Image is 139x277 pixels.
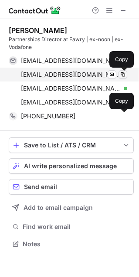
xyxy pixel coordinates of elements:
[23,240,130,248] span: Notes
[24,142,119,149] div: Save to List / ATS / CRM
[23,223,130,231] span: Find work email
[9,5,61,16] img: ContactOut v5.3.10
[21,57,121,65] span: [EMAIL_ADDRESS][DOMAIN_NAME]
[21,85,121,92] span: [EMAIL_ADDRESS][DOMAIN_NAME]
[9,179,134,195] button: Send email
[9,36,134,51] div: Partnerships Director at Fawry | ex-noon | ex-Vodafone
[24,183,57,190] span: Send email
[9,26,67,35] div: [PERSON_NAME]
[9,137,134,153] button: save-profile-one-click
[24,204,93,211] span: Add to email campaign
[9,158,134,174] button: AI write personalized message
[9,221,134,233] button: Find work email
[21,71,121,78] span: [EMAIL_ADDRESS][DOMAIN_NAME]
[24,163,117,169] span: AI write personalized message
[9,200,134,215] button: Add to email campaign
[21,112,75,120] span: [PHONE_NUMBER]
[9,238,134,250] button: Notes
[21,98,121,106] span: [EMAIL_ADDRESS][DOMAIN_NAME]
